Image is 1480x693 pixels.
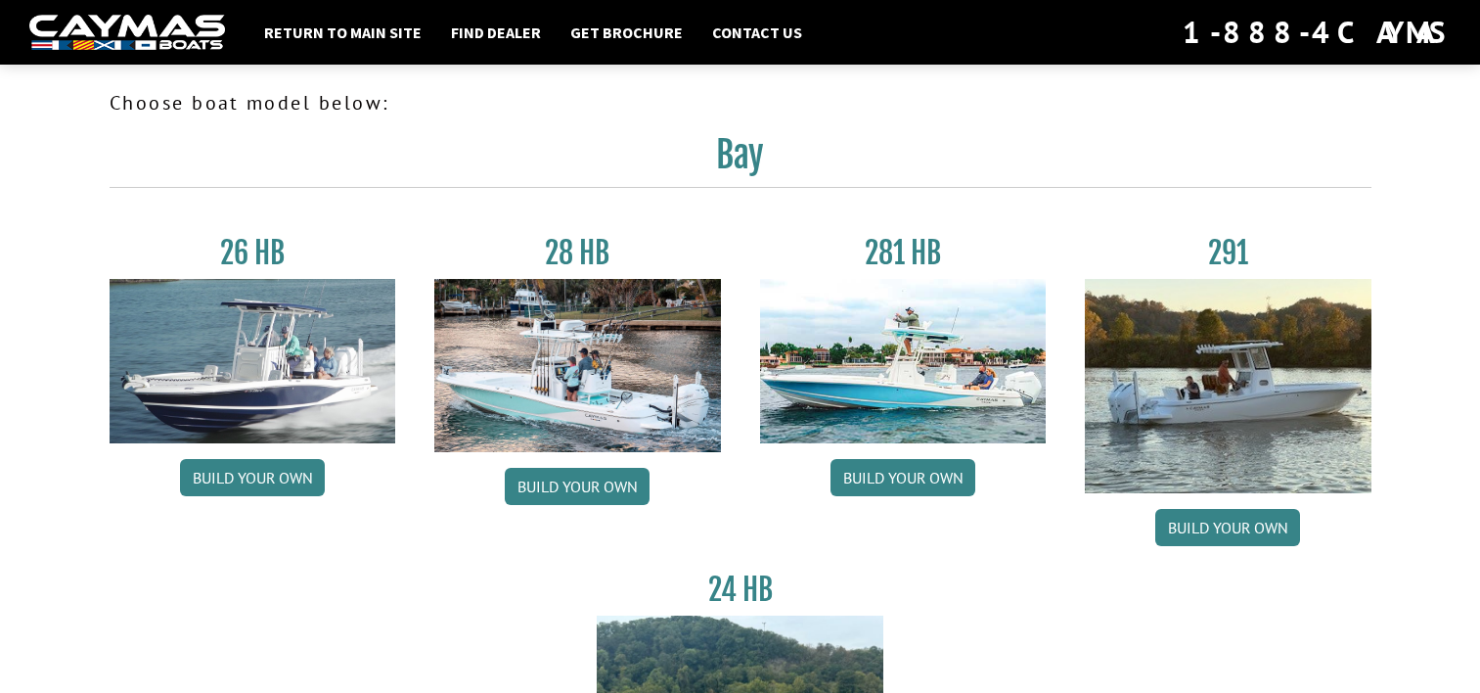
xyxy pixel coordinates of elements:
a: Return to main site [254,20,431,45]
img: 28_hb_thumbnail_for_caymas_connect.jpg [434,279,721,452]
h3: 291 [1085,235,1371,271]
a: Get Brochure [561,20,693,45]
h3: 26 HB [110,235,396,271]
p: Choose boat model below: [110,88,1371,117]
a: Build your own [505,468,650,505]
a: Build your own [1155,509,1300,546]
h3: 28 HB [434,235,721,271]
h3: 24 HB [597,572,883,608]
img: 291_Thumbnail.jpg [1085,279,1371,493]
h2: Bay [110,133,1371,188]
img: 28-hb-twin.jpg [760,279,1047,443]
a: Build your own [180,459,325,496]
h3: 281 HB [760,235,1047,271]
div: 1-888-4CAYMAS [1183,11,1451,54]
a: Contact Us [702,20,812,45]
a: Find Dealer [441,20,551,45]
img: 26_new_photo_resized.jpg [110,279,396,443]
a: Build your own [830,459,975,496]
img: white-logo-c9c8dbefe5ff5ceceb0f0178aa75bf4bb51f6bca0971e226c86eb53dfe498488.png [29,15,225,51]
